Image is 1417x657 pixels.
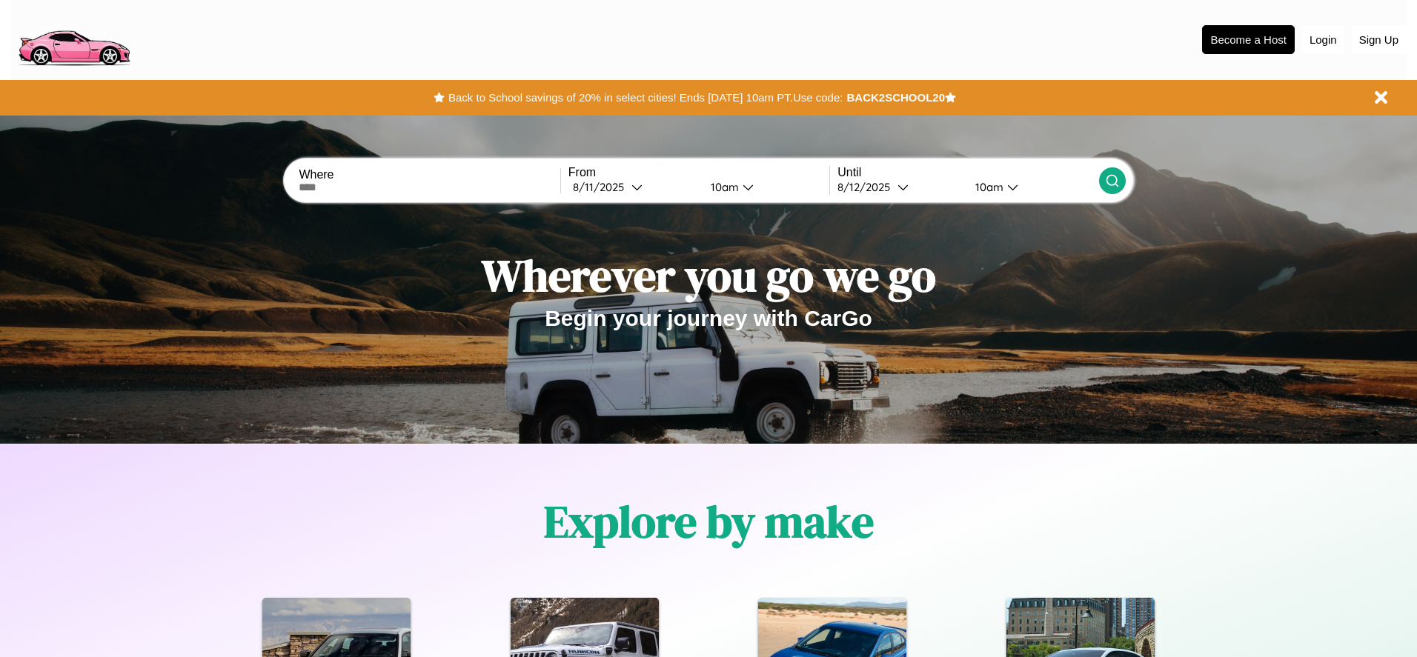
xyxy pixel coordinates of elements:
button: Sign Up [1352,26,1406,53]
div: 8 / 11 / 2025 [573,180,631,194]
div: 10am [968,180,1007,194]
div: 8 / 12 / 2025 [837,180,897,194]
label: Until [837,166,1098,179]
button: Back to School savings of 20% in select cities! Ends [DATE] 10am PT.Use code: [445,87,846,108]
h1: Explore by make [544,491,874,552]
b: BACK2SCHOOL20 [846,91,945,104]
label: Where [299,168,560,181]
img: logo [11,7,136,70]
label: From [568,166,829,179]
button: Become a Host [1202,25,1295,54]
button: Login [1302,26,1344,53]
button: 10am [699,179,829,195]
div: 10am [703,180,743,194]
button: 10am [963,179,1098,195]
button: 8/11/2025 [568,179,699,195]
